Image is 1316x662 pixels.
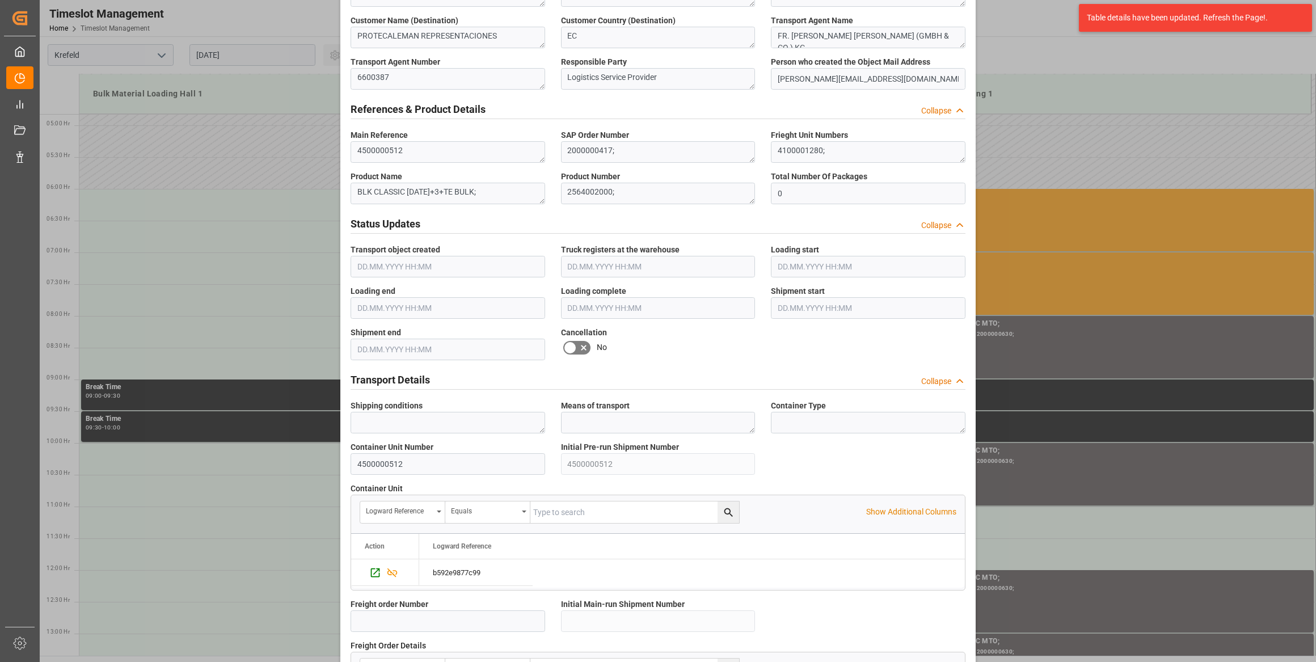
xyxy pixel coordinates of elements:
[351,327,401,339] span: Shipment end
[451,503,518,516] div: Equals
[351,598,428,610] span: Freight order Number
[366,503,433,516] div: Logward Reference
[365,542,385,550] div: Action
[351,483,403,495] span: Container Unit
[351,102,486,117] h2: References & Product Details
[419,559,533,585] div: b592e9877c99
[561,400,630,412] span: Means of transport
[360,501,445,523] button: open menu
[771,297,965,319] input: DD.MM.YYYY HH:MM
[351,56,440,68] span: Transport Agent Number
[921,376,951,387] div: Collapse
[561,256,756,277] input: DD.MM.YYYY HH:MM
[866,506,956,518] p: Show Additional Columns
[561,244,680,256] span: Truck registers at the warehouse
[351,559,419,586] div: Press SPACE to select this row.
[351,256,545,277] input: DD.MM.YYYY HH:MM
[771,285,825,297] span: Shipment start
[561,327,607,339] span: Cancellation
[351,68,545,90] textarea: 6600387
[351,171,402,183] span: Product Name
[351,640,426,652] span: Freight Order Details
[351,297,545,319] input: DD.MM.YYYY HH:MM
[351,129,408,141] span: Main Reference
[1087,12,1296,24] div: Table details have been updated. Refresh the Page!.
[561,598,685,610] span: Initial Main-run Shipment Number
[351,285,395,297] span: Loading end
[351,400,423,412] span: Shipping conditions
[351,244,440,256] span: Transport object created
[921,105,951,117] div: Collapse
[351,183,545,204] textarea: BLK CLASSIC [DATE]+3+TE BULK;
[351,27,545,48] textarea: PROTECALEMAN REPRESENTACIONES
[530,501,739,523] input: Type to search
[561,27,756,48] textarea: EC
[351,216,420,231] h2: Status Updates
[597,341,607,353] span: No
[561,297,756,319] input: DD.MM.YYYY HH:MM
[561,171,620,183] span: Product Number
[351,339,545,360] input: DD.MM.YYYY HH:MM
[561,68,756,90] textarea: Logistics Service Provider
[771,56,930,68] span: Person who created the Object Mail Address
[561,285,626,297] span: Loading complete
[561,441,679,453] span: Initial Pre-run Shipment Number
[433,542,491,550] span: Logward Reference
[561,15,676,27] span: Customer Country (Destination)
[771,141,965,163] textarea: 4100001280;
[921,220,951,231] div: Collapse
[771,256,965,277] input: DD.MM.YYYY HH:MM
[718,501,739,523] button: search button
[771,244,819,256] span: Loading start
[561,129,629,141] span: SAP Order Number
[771,171,867,183] span: Total Number Of Packages
[771,400,826,412] span: Container Type
[561,183,756,204] textarea: 2564002000;
[351,441,433,453] span: Container Unit Number
[351,15,458,27] span: Customer Name (Destination)
[351,141,545,163] textarea: 4500000512
[771,129,848,141] span: Frieght Unit Numbers
[561,56,627,68] span: Responsible Party
[351,372,430,387] h2: Transport Details
[771,27,965,48] textarea: FR. [PERSON_NAME] [PERSON_NAME] (GMBH & CO.) KG
[445,501,530,523] button: open menu
[419,559,533,586] div: Press SPACE to select this row.
[561,141,756,163] textarea: 2000000417;
[771,15,853,27] span: Transport Agent Name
